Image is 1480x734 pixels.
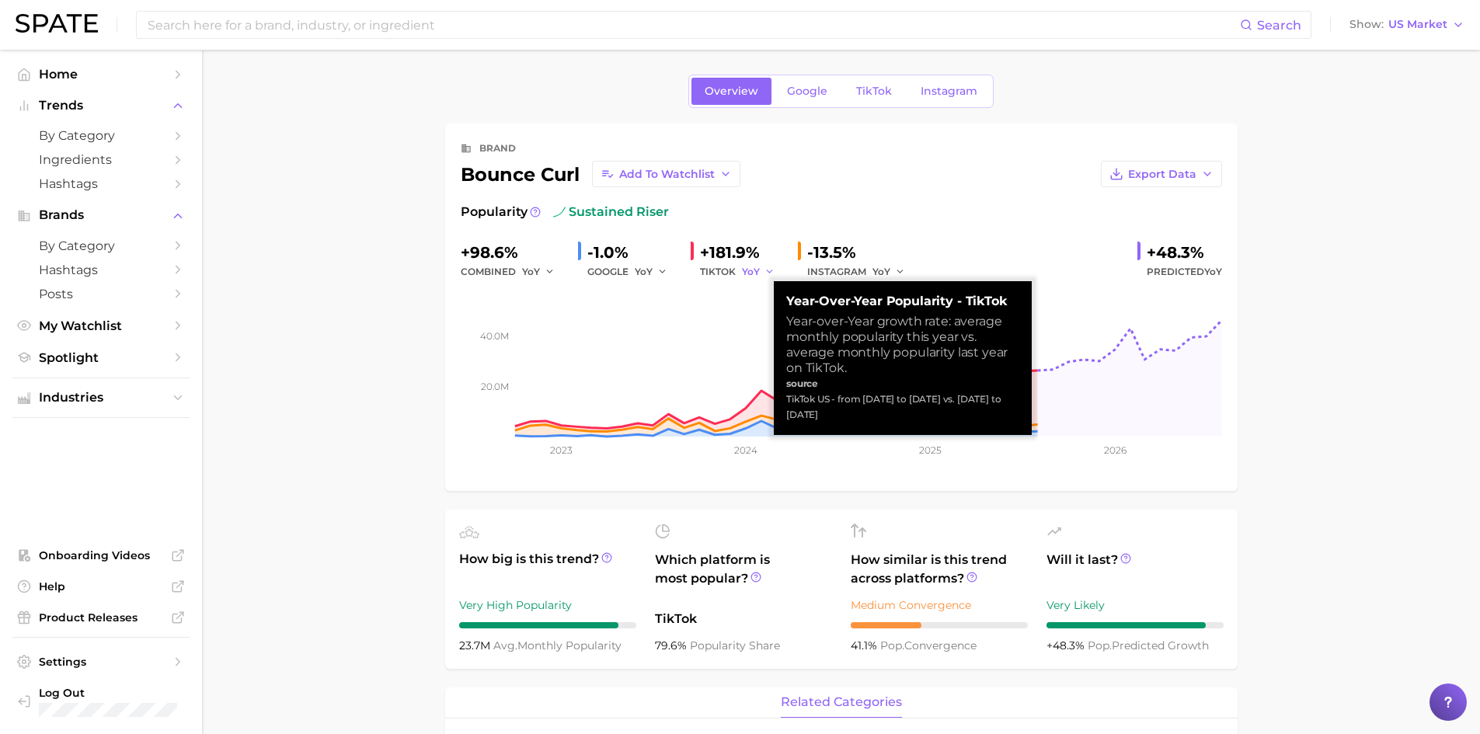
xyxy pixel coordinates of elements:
[1349,20,1384,29] span: Show
[635,265,653,278] span: YoY
[880,638,977,652] span: convergence
[700,263,785,281] div: TIKTOK
[459,596,636,614] div: Very High Popularity
[493,638,622,652] span: monthly popularity
[146,12,1240,38] input: Search here for a brand, industry, or ingredient
[39,99,163,113] span: Trends
[12,94,190,117] button: Trends
[619,168,715,181] span: Add to Watchlist
[459,622,636,628] div: 9 / 10
[39,263,163,277] span: Hashtags
[921,85,977,98] span: Instagram
[851,551,1028,588] span: How similar is this trend across platforms?
[705,85,758,98] span: Overview
[592,161,740,187] button: Add to Watchlist
[479,139,516,158] div: brand
[774,78,841,105] a: Google
[1046,622,1224,628] div: 9 / 10
[12,650,190,673] a: Settings
[851,638,880,652] span: 41.1%
[1346,15,1468,35] button: ShowUS Market
[872,263,906,281] button: YoY
[742,263,775,281] button: YoY
[787,85,827,98] span: Google
[39,67,163,82] span: Home
[39,350,163,365] span: Spotlight
[461,240,566,265] div: +98.6%
[12,386,190,409] button: Industries
[742,265,760,278] span: YoY
[700,240,785,265] div: +181.9%
[39,152,163,167] span: Ingredients
[851,596,1028,614] div: Medium Convergence
[1128,168,1196,181] span: Export Data
[459,638,493,652] span: 23.7m
[786,314,1019,376] div: Year-over-Year growth rate: average monthly popularity this year vs. average monthly popularity l...
[39,548,163,562] span: Onboarding Videos
[1103,444,1126,456] tspan: 2026
[39,611,163,624] span: Product Releases
[587,240,678,265] div: -1.0%
[39,176,163,191] span: Hashtags
[461,161,740,187] div: bounce curl
[39,208,163,222] span: Brands
[851,622,1028,628] div: 4 / 10
[919,444,942,456] tspan: 2025
[459,550,636,588] span: How big is this trend?
[39,128,163,143] span: by Category
[655,638,690,652] span: 79.6%
[39,287,163,301] span: Posts
[786,377,818,389] strong: source
[12,234,190,258] a: by Category
[872,265,890,278] span: YoY
[734,444,757,456] tspan: 2024
[553,206,566,218] img: sustained riser
[691,78,771,105] a: Overview
[781,695,902,709] span: related categories
[635,263,668,281] button: YoY
[522,265,540,278] span: YoY
[843,78,905,105] a: TikTok
[550,444,573,456] tspan: 2023
[690,638,780,652] span: popularity share
[39,318,163,333] span: My Watchlist
[786,294,1019,309] strong: Year-over-Year Popularity - TikTok
[12,681,190,722] a: Log out. Currently logged in with e-mail raj@netrush.com.
[12,62,190,86] a: Home
[39,686,177,700] span: Log Out
[1204,266,1222,277] span: YoY
[1388,20,1447,29] span: US Market
[39,655,163,669] span: Settings
[12,575,190,598] a: Help
[12,544,190,567] a: Onboarding Videos
[907,78,991,105] a: Instagram
[493,638,517,652] abbr: average
[12,606,190,629] a: Product Releases
[553,203,669,221] span: sustained riser
[12,258,190,282] a: Hashtags
[856,85,892,98] span: TikTok
[1046,596,1224,614] div: Very Likely
[1088,638,1209,652] span: predicted growth
[12,204,190,227] button: Brands
[12,123,190,148] a: by Category
[39,391,163,405] span: Industries
[1147,263,1222,281] span: Predicted
[39,238,163,253] span: by Category
[587,263,678,281] div: GOOGLE
[807,263,916,281] div: INSTAGRAM
[12,314,190,338] a: My Watchlist
[461,203,528,221] span: Popularity
[786,391,1019,423] div: TikTok US - from [DATE] to [DATE] vs. [DATE] to [DATE]
[12,282,190,306] a: Posts
[1046,638,1088,652] span: +48.3%
[16,14,98,33] img: SPATE
[39,579,163,593] span: Help
[807,240,916,265] div: -13.5%
[522,263,555,281] button: YoY
[1046,551,1224,588] span: Will it last?
[461,263,566,281] div: combined
[880,638,904,652] abbr: popularity index
[1101,161,1222,187] button: Export Data
[12,148,190,172] a: Ingredients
